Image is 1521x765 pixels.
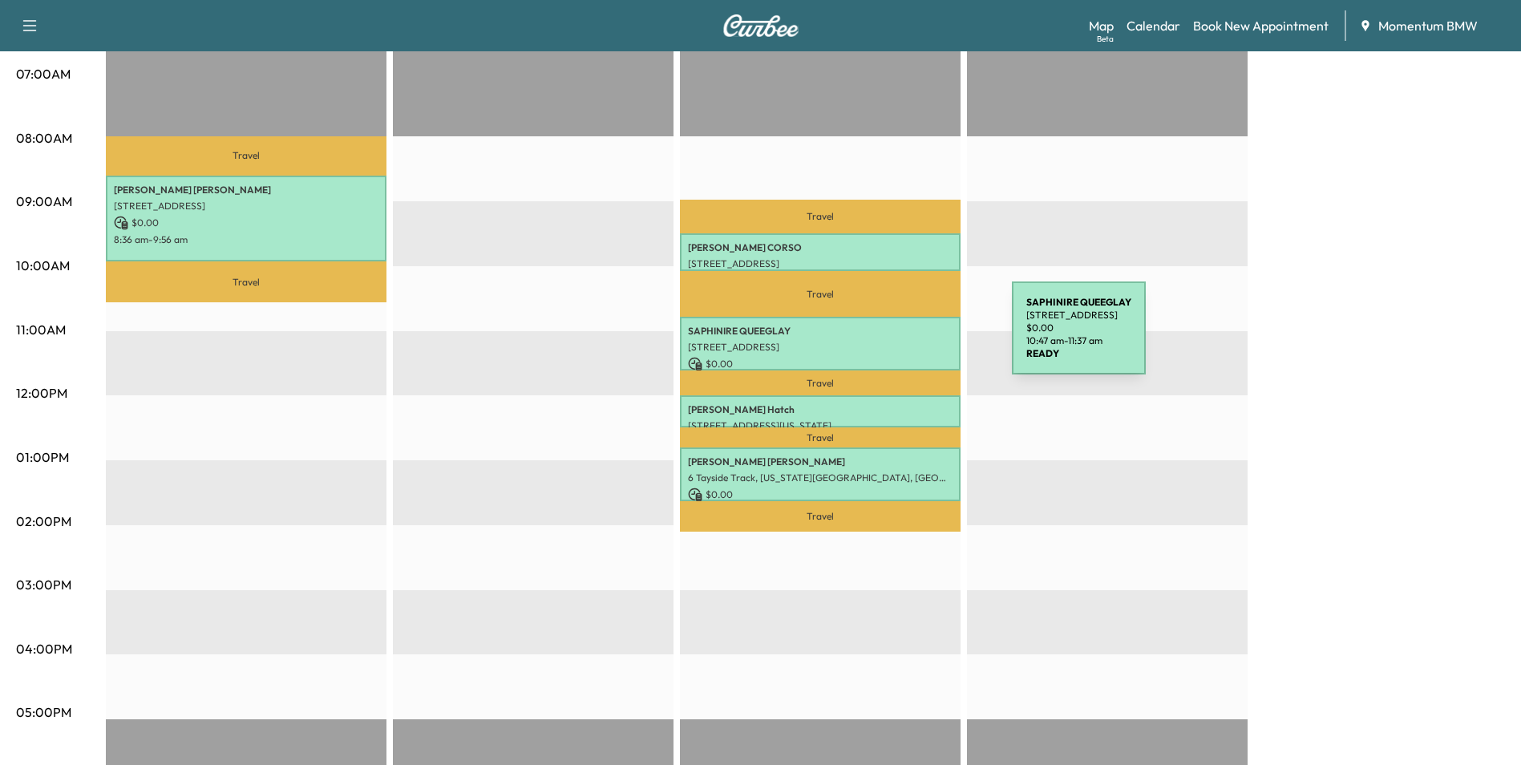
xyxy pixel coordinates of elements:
p: 10:00AM [16,256,70,275]
p: [PERSON_NAME] [PERSON_NAME] [688,455,953,468]
p: $ 0.00 [688,357,953,371]
p: 11:00AM [16,320,66,339]
p: [STREET_ADDRESS] [688,257,953,270]
p: [PERSON_NAME] [PERSON_NAME] [114,184,378,196]
p: 8:36 am - 9:56 am [114,233,378,246]
p: 03:00PM [16,575,71,594]
p: 01:00PM [16,447,69,467]
div: Beta [1097,33,1114,45]
p: 02:00PM [16,512,71,531]
p: 12:00PM [16,383,67,403]
p: [PERSON_NAME] Hatch [688,403,953,416]
p: [PERSON_NAME] CORSO [688,241,953,254]
img: Curbee Logo [722,14,799,37]
p: Travel [680,370,961,395]
p: SAPHINIRE QUEEGLAY [688,325,953,338]
p: [STREET_ADDRESS] [114,200,378,212]
p: Travel [106,261,386,302]
p: Travel [680,501,961,532]
p: Travel [680,200,961,233]
p: Travel [680,427,961,447]
p: $ 0.00 [688,488,953,502]
a: MapBeta [1089,16,1114,35]
p: 6 Tayside Track, [US_STATE][GEOGRAPHIC_DATA], [GEOGRAPHIC_DATA] [688,472,953,484]
p: 09:00AM [16,192,72,211]
p: Travel [680,271,961,317]
a: Book New Appointment [1193,16,1329,35]
p: Travel [106,136,386,175]
span: Momentum BMW [1378,16,1478,35]
p: [STREET_ADDRESS][US_STATE] [688,419,953,432]
p: 08:00AM [16,128,72,148]
p: 04:00PM [16,639,72,658]
a: Calendar [1127,16,1180,35]
p: [STREET_ADDRESS] [688,341,953,354]
p: $ 0.00 [114,216,378,230]
p: 07:00AM [16,64,71,83]
p: 05:00PM [16,702,71,722]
